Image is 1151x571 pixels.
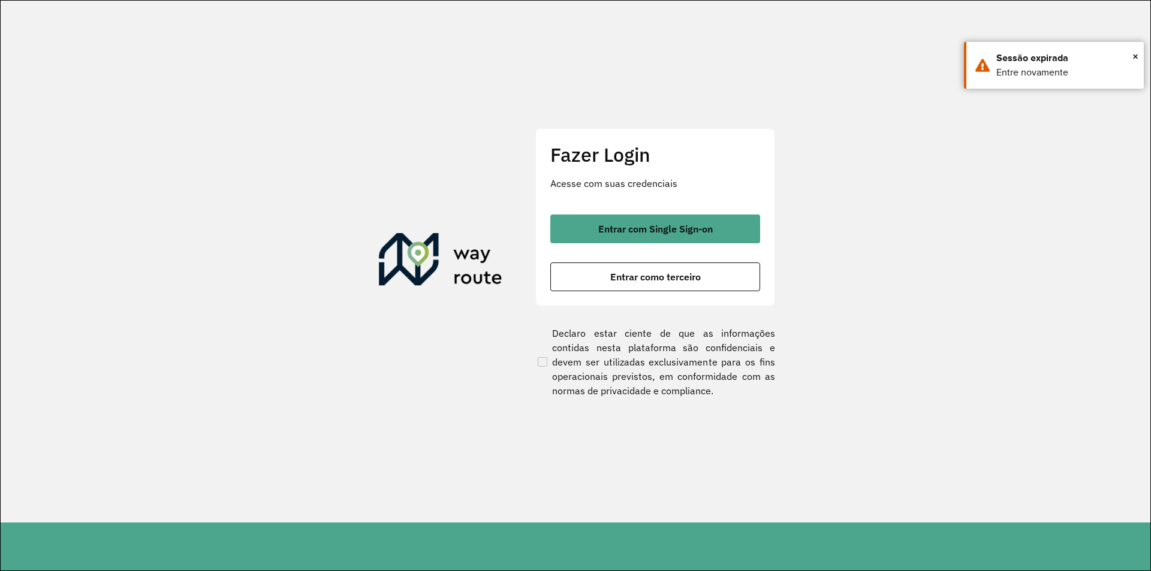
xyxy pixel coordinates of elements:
[598,224,713,234] span: Entrar com Single Sign-on
[550,143,760,166] h2: Fazer Login
[610,272,701,282] span: Entrar como terceiro
[996,51,1135,65] div: Sessão expirada
[535,326,775,398] label: Declaro estar ciente de que as informações contidas nesta plataforma são confidenciais e devem se...
[550,176,760,191] p: Acesse com suas credenciais
[1132,47,1138,65] span: ×
[379,233,502,291] img: Roteirizador AmbevTech
[550,214,760,243] button: button
[550,262,760,291] button: button
[996,65,1135,80] div: Entre novamente
[1132,47,1138,65] button: Close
